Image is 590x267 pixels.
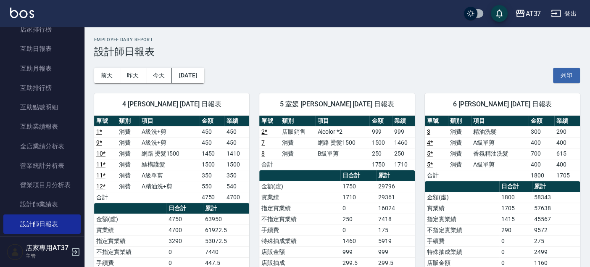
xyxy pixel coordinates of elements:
[166,246,203,257] td: 0
[224,137,249,148] td: 450
[259,159,280,170] td: 合計
[3,156,81,175] a: 營業統計分析表
[7,243,24,260] img: Person
[3,98,81,117] a: 互助點數明細
[94,68,120,83] button: 前天
[94,214,166,225] td: 金額(虛)
[261,139,265,146] a: 7
[369,126,392,137] td: 999
[425,203,499,214] td: 實業績
[315,126,369,137] td: Aicolor *2
[425,225,499,235] td: 不指定實業績
[512,5,544,22] button: AT37
[280,126,315,137] td: 店販銷售
[340,170,376,181] th: 日合計
[532,225,580,235] td: 9572
[471,116,529,127] th: 項目
[340,225,376,235] td: 0
[554,159,580,170] td: 400
[499,203,532,214] td: 1705
[340,181,376,192] td: 1750
[224,148,249,159] td: 1410
[435,100,570,108] span: 6 [PERSON_NAME] [DATE] 日報表
[532,214,580,225] td: 45567
[259,235,340,246] td: 特殊抽成業績
[315,116,369,127] th: 項目
[200,159,224,170] td: 1500
[94,116,249,203] table: a dense table
[471,137,529,148] td: A級單剪
[280,148,315,159] td: 消費
[448,148,471,159] td: 消費
[140,170,200,181] td: A級單剪
[471,126,529,137] td: 精油洗髮
[529,126,554,137] td: 300
[529,116,554,127] th: 金額
[200,192,224,203] td: 4750
[369,116,392,127] th: 金額
[376,203,414,214] td: 16024
[117,181,140,192] td: 消費
[554,137,580,148] td: 400
[259,214,340,225] td: 不指定實業績
[166,235,203,246] td: 3290
[117,126,140,137] td: 消費
[224,126,249,137] td: 450
[376,181,414,192] td: 29796
[425,116,580,181] table: a dense table
[200,116,224,127] th: 金額
[448,137,471,148] td: 消費
[166,214,203,225] td: 4750
[532,246,580,257] td: 2499
[532,181,580,192] th: 累計
[554,126,580,137] td: 290
[224,159,249,170] td: 1500
[117,148,140,159] td: 消費
[448,159,471,170] td: 消費
[172,68,204,83] button: [DATE]
[3,195,81,214] a: 設計師業績表
[448,126,471,137] td: 消費
[117,159,140,170] td: 消費
[315,148,369,159] td: B級單剪
[376,246,414,257] td: 999
[140,137,200,148] td: A級洗+剪
[3,175,81,195] a: 營業項目月分析表
[448,116,471,127] th: 類別
[529,159,554,170] td: 400
[203,246,249,257] td: 7440
[376,192,414,203] td: 29361
[315,137,369,148] td: 網路 燙髮1500
[140,148,200,159] td: 網路 燙髮1500
[376,235,414,246] td: 5919
[120,68,146,83] button: 昨天
[200,148,224,159] td: 1450
[3,214,81,234] a: 設計師日報表
[224,116,249,127] th: 業績
[203,225,249,235] td: 61922.5
[166,203,203,214] th: 日合計
[224,170,249,181] td: 350
[259,203,340,214] td: 指定實業績
[269,100,404,108] span: 5 室媛 [PERSON_NAME] [DATE] 日報表
[140,159,200,170] td: 結構護髮
[471,159,529,170] td: A級單剪
[3,234,81,253] a: 設計師業績分析表
[392,148,415,159] td: 250
[94,225,166,235] td: 實業績
[200,137,224,148] td: 450
[554,148,580,159] td: 615
[3,59,81,78] a: 互助月報表
[532,235,580,246] td: 275
[280,137,315,148] td: 消費
[117,116,140,127] th: 類別
[392,126,415,137] td: 999
[499,235,532,246] td: 0
[140,116,200,127] th: 項目
[427,128,430,135] a: 3
[499,225,532,235] td: 290
[499,192,532,203] td: 1800
[26,252,68,260] p: 主管
[203,203,249,214] th: 累計
[425,214,499,225] td: 指定實業績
